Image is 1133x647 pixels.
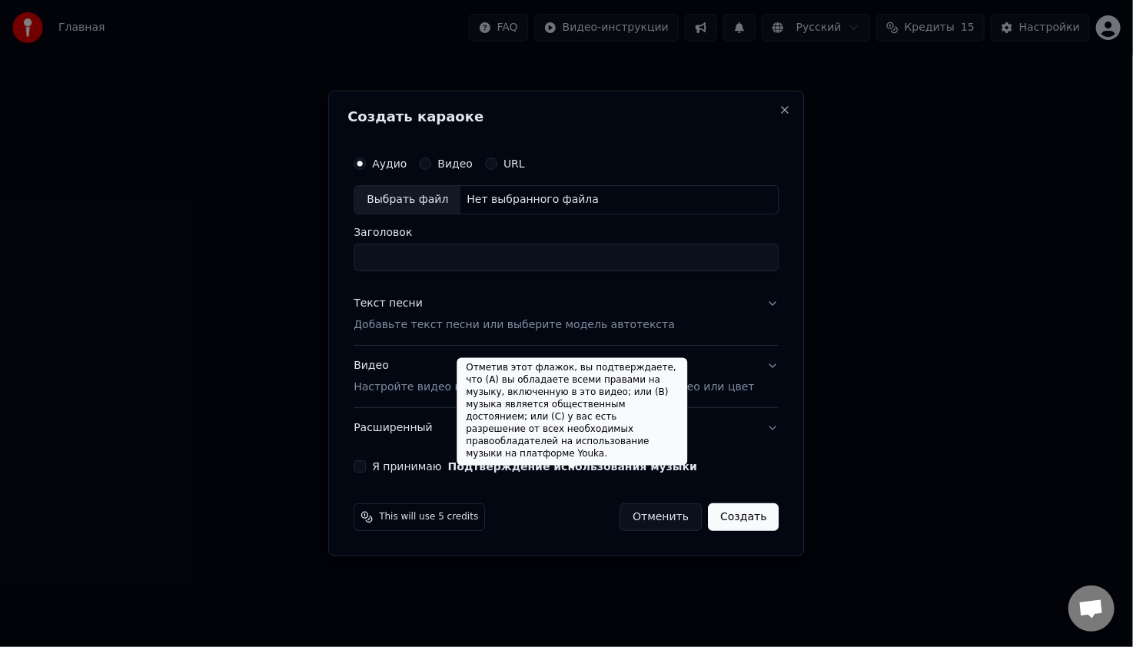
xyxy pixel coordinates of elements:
button: Отменить [620,503,702,531]
label: URL [503,158,525,169]
div: Нет выбранного файла [460,192,605,207]
button: ВидеоНастройте видео караоке: используйте изображение, видео или цвет [354,346,779,407]
div: Видео [354,358,754,395]
button: Создать [708,503,779,531]
h2: Создать караоке [347,110,785,124]
label: Аудио [372,158,407,169]
label: Видео [437,158,473,169]
button: Я принимаю [448,461,697,472]
label: Я принимаю [372,461,697,472]
button: Текст песниДобавьте текст песни или выберите модель автотекста [354,284,779,345]
span: This will use 5 credits [379,511,478,523]
p: Добавьте текст песни или выберите модель автотекста [354,317,675,333]
div: Отметив этот флажок, вы подтверждаете, что (A) вы обладаете всеми правами на музыку, включенную в... [457,358,687,466]
div: Текст песни [354,296,423,311]
div: Выбрать файл [354,186,460,214]
p: Настройте видео караоке: используйте изображение, видео или цвет [354,380,754,395]
button: Расширенный [354,408,779,448]
label: Заголовок [354,227,779,237]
